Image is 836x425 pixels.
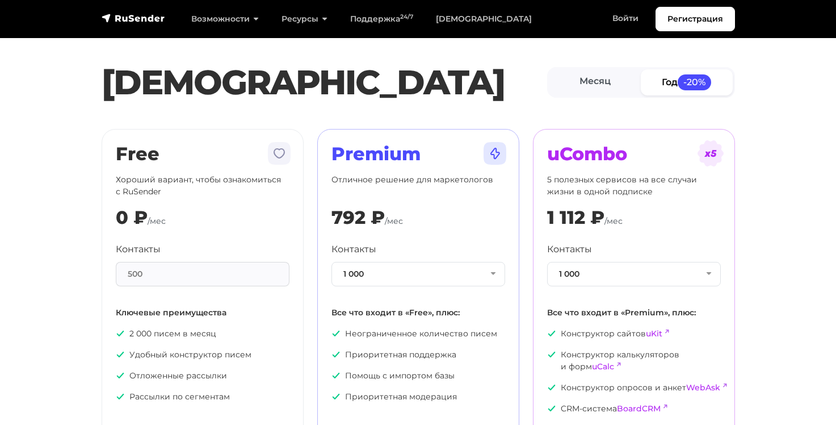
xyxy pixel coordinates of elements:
[148,216,166,226] span: /мес
[549,69,641,95] a: Месяц
[331,350,341,359] img: icon-ok.svg
[646,328,662,339] a: uKit
[686,382,720,393] a: WebAsk
[601,7,650,30] a: Войти
[331,307,505,319] p: Все что входит в «Free», плюс:
[547,328,721,340] p: Конструктор сайтов
[116,370,289,382] p: Отложенные рассылки
[547,243,592,256] label: Контакты
[116,243,161,256] label: Контакты
[116,350,125,359] img: icon-ok.svg
[116,371,125,380] img: icon-ok.svg
[102,62,547,103] h1: [DEMOGRAPHIC_DATA]
[547,350,556,359] img: icon-ok.svg
[331,262,505,286] button: 1 000
[331,328,505,340] p: Неограниченное количество писем
[116,143,289,165] h2: Free
[331,370,505,382] p: Помощь с импортом базы
[116,207,148,228] div: 0 ₽
[547,207,604,228] div: 1 112 ₽
[547,349,721,373] p: Конструктор калькуляторов и форм
[425,7,543,31] a: [DEMOGRAPHIC_DATA]
[331,349,505,361] p: Приоритетная поддержка
[331,243,376,256] label: Контакты
[180,7,270,31] a: Возможности
[697,140,724,167] img: tarif-ucombo.svg
[481,140,509,167] img: tarif-premium.svg
[547,382,721,394] p: Конструктор опросов и анкет
[547,143,721,165] h2: uCombo
[547,403,721,415] p: CRM-система
[592,361,614,372] a: uCalc
[331,329,341,338] img: icon-ok.svg
[331,391,505,403] p: Приоритетная модерация
[331,174,505,198] p: Отличное решение для маркетологов
[116,391,289,403] p: Рассылки по сегментам
[547,404,556,413] img: icon-ok.svg
[116,349,289,361] p: Удобный конструктор писем
[116,392,125,401] img: icon-ok.svg
[400,13,413,20] sup: 24/7
[270,7,339,31] a: Ресурсы
[641,69,733,95] a: Год
[331,143,505,165] h2: Premium
[617,403,661,414] a: BoardCRM
[102,13,165,24] img: RuSender
[331,371,341,380] img: icon-ok.svg
[678,74,712,90] span: -20%
[547,307,721,319] p: Все что входит в «Premium», плюс:
[547,174,721,198] p: 5 полезных сервисов на все случаи жизни в одной подписке
[656,7,735,31] a: Регистрация
[604,216,623,226] span: /мес
[331,392,341,401] img: icon-ok.svg
[547,329,556,338] img: icon-ok.svg
[116,307,289,319] p: Ключевые преимущества
[547,262,721,286] button: 1 000
[339,7,425,31] a: Поддержка24/7
[116,328,289,340] p: 2 000 писем в месяц
[116,174,289,198] p: Хороший вариант, чтобы ознакомиться с RuSender
[331,207,385,228] div: 792 ₽
[266,140,293,167] img: tarif-free.svg
[547,383,556,392] img: icon-ok.svg
[116,329,125,338] img: icon-ok.svg
[385,216,403,226] span: /мес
